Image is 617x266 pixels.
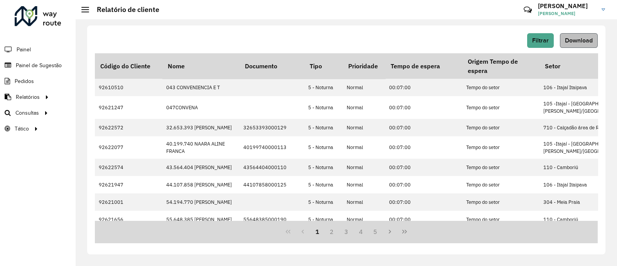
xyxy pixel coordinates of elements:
[162,193,239,211] td: 54.194.770 [PERSON_NAME]
[532,37,549,44] span: Filtrar
[385,211,462,228] td: 00:07:00
[462,96,539,119] td: Tempo do setor
[95,193,162,211] td: 92621001
[385,193,462,211] td: 00:07:00
[343,176,385,193] td: Normal
[385,176,462,193] td: 00:07:00
[162,211,239,228] td: 55.648.385 [PERSON_NAME]
[462,211,539,228] td: Tempo do setor
[343,79,385,96] td: Normal
[343,159,385,176] td: Normal
[95,79,162,96] td: 92610510
[385,96,462,119] td: 00:07:00
[239,159,304,176] td: 43564404000110
[162,53,239,79] th: Nome
[343,211,385,228] td: Normal
[162,79,239,96] td: 043 CONVENIENCIA E T
[95,159,162,176] td: 92622574
[239,211,304,228] td: 55648385000190
[162,119,239,136] td: 32.653.393 [PERSON_NAME]
[239,176,304,193] td: 44107858000125
[15,109,39,117] span: Consultas
[15,77,34,85] span: Pedidos
[383,224,397,239] button: Next Page
[310,224,325,239] button: 1
[17,46,31,54] span: Painel
[385,79,462,96] td: 00:07:00
[354,224,368,239] button: 4
[385,136,462,159] td: 00:07:00
[538,10,596,17] span: [PERSON_NAME]
[95,119,162,136] td: 92622572
[239,53,304,79] th: Documento
[304,211,343,228] td: 5 - Noturna
[162,136,239,159] td: 40.199.740 NAARA ALINE FRANCA
[527,33,554,48] button: Filtrar
[304,176,343,193] td: 5 - Noturna
[519,2,536,18] a: Contato Rápido
[16,93,40,101] span: Relatórios
[95,211,162,228] td: 92621656
[304,119,343,136] td: 5 - Noturna
[16,61,62,69] span: Painel de Sugestão
[304,159,343,176] td: 5 - Noturna
[368,224,383,239] button: 5
[343,119,385,136] td: Normal
[95,136,162,159] td: 92622077
[15,125,29,133] span: Tático
[343,136,385,159] td: Normal
[95,53,162,79] th: Código do Cliente
[89,5,159,14] h2: Relatório de cliente
[462,176,539,193] td: Tempo do setor
[343,193,385,211] td: Normal
[462,159,539,176] td: Tempo do setor
[304,136,343,159] td: 5 - Noturna
[538,2,596,10] h3: [PERSON_NAME]
[397,224,412,239] button: Last Page
[95,176,162,193] td: 92621947
[162,176,239,193] td: 44.107.858 [PERSON_NAME]
[162,159,239,176] td: 43.564.404 [PERSON_NAME]
[95,96,162,119] td: 92621247
[239,136,304,159] td: 40199740000113
[385,159,462,176] td: 00:07:00
[462,53,539,79] th: Origem Tempo de espera
[304,53,343,79] th: Tipo
[462,119,539,136] td: Tempo do setor
[239,119,304,136] td: 32653393000129
[462,136,539,159] td: Tempo do setor
[304,193,343,211] td: 5 - Noturna
[385,53,462,79] th: Tempo de espera
[324,224,339,239] button: 2
[343,96,385,119] td: Normal
[304,96,343,119] td: 5 - Noturna
[462,193,539,211] td: Tempo do setor
[162,96,239,119] td: 047CONVENA
[343,53,385,79] th: Prioridade
[462,79,539,96] td: Tempo do setor
[304,79,343,96] td: 5 - Noturna
[565,37,593,44] span: Download
[385,119,462,136] td: 00:07:00
[339,224,354,239] button: 3
[560,33,598,48] button: Download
